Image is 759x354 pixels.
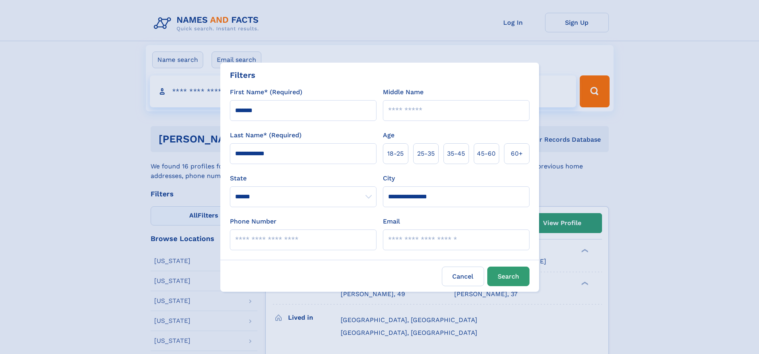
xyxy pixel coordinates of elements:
span: 25‑35 [417,149,435,158]
button: Search [487,267,530,286]
span: 18‑25 [387,149,404,158]
span: 60+ [511,149,523,158]
label: State [230,174,377,183]
label: Email [383,217,400,226]
label: Age [383,131,394,140]
label: First Name* (Required) [230,87,302,97]
span: 45‑60 [477,149,496,158]
label: Last Name* (Required) [230,131,302,140]
label: Cancel [442,267,484,286]
label: Phone Number [230,217,277,226]
span: 35‑45 [447,149,465,158]
label: City [383,174,395,183]
label: Middle Name [383,87,424,97]
div: Filters [230,69,255,81]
